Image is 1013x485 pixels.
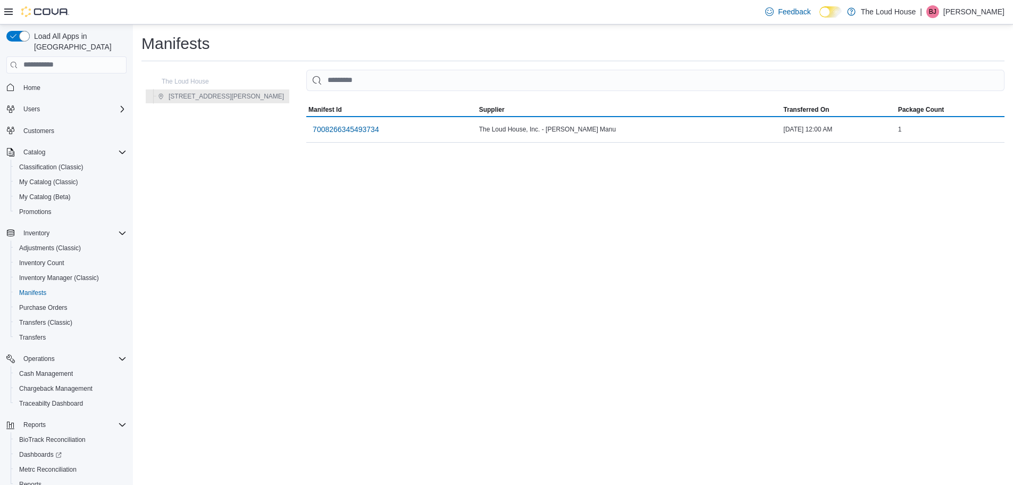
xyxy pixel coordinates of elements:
[479,105,505,114] span: Supplier
[778,6,810,17] span: Feedback
[19,103,127,116] span: Users
[19,146,127,159] span: Catalog
[306,70,1004,91] input: This is a search bar. As you type, the results lower in the page will automatically filter.
[23,127,54,135] span: Customers
[15,448,127,461] span: Dashboards
[15,161,127,174] span: Classification (Classic)
[15,176,127,188] span: My Catalog (Classic)
[15,176,82,188] a: My Catalog (Classic)
[23,355,55,363] span: Operations
[15,367,77,380] a: Cash Management
[19,369,73,378] span: Cash Management
[15,463,127,476] span: Metrc Reconciliation
[15,257,69,269] a: Inventory Count
[15,463,81,476] a: Metrc Reconciliation
[23,84,40,92] span: Home
[11,366,131,381] button: Cash Management
[15,191,127,203] span: My Catalog (Beta)
[11,432,131,447] button: BioTrack Reconciliation
[11,396,131,411] button: Traceabilty Dashboard
[15,205,56,218] a: Promotions
[11,300,131,315] button: Purchase Orders
[11,381,131,396] button: Chargeback Management
[19,259,64,267] span: Inventory Count
[2,80,131,95] button: Home
[2,145,131,160] button: Catalog
[19,333,46,342] span: Transfers
[19,244,81,252] span: Adjustments (Classic)
[19,208,52,216] span: Promotions
[783,105,829,114] span: Transferred On
[19,384,93,393] span: Chargeback Management
[2,351,131,366] button: Operations
[19,124,127,137] span: Customers
[11,160,131,175] button: Classification (Classic)
[479,125,616,134] span: The Loud House, Inc. - [PERSON_NAME] Manu
[15,257,127,269] span: Inventory Count
[2,102,131,117] button: Users
[19,303,68,312] span: Purchase Orders
[15,367,127,380] span: Cash Management
[2,226,131,241] button: Inventory
[926,5,939,18] div: Brooke Jones
[15,331,127,344] span: Transfers
[15,448,66,461] a: Dashboards
[11,447,131,462] a: Dashboards
[15,191,75,203] a: My Catalog (Beta)
[15,433,127,446] span: BioTrack Reconciliation
[11,190,131,204] button: My Catalog (Beta)
[11,270,131,285] button: Inventory Manager (Classic)
[162,77,209,86] span: The Loud House
[30,31,127,52] span: Load All Apps in [GEOGRAPHIC_DATA]
[898,105,944,114] span: Package Count
[15,397,127,410] span: Traceabilty Dashboard
[141,33,210,54] h1: Manifests
[19,418,127,431] span: Reports
[11,285,131,300] button: Manifests
[11,330,131,345] button: Transfers
[761,1,815,22] a: Feedback
[313,124,379,135] span: 7008266345493734
[15,286,51,299] a: Manifests
[19,193,71,201] span: My Catalog (Beta)
[169,92,284,101] span: [STREET_ADDRESS][PERSON_NAME]
[15,397,87,410] a: Traceabilty Dashboard
[23,105,40,113] span: Users
[23,148,45,157] span: Catalog
[929,5,936,18] span: BJ
[781,123,895,136] div: [DATE] 12:00 AM
[19,125,58,137] a: Customers
[19,146,49,159] button: Catalog
[23,421,46,429] span: Reports
[19,289,46,297] span: Manifests
[2,417,131,432] button: Reports
[19,227,54,240] button: Inventory
[19,435,86,444] span: BioTrack Reconciliation
[19,81,127,94] span: Home
[920,5,922,18] p: |
[15,286,127,299] span: Manifests
[19,227,127,240] span: Inventory
[15,272,103,284] a: Inventory Manager (Classic)
[11,241,131,256] button: Adjustments (Classic)
[15,301,72,314] a: Purchase Orders
[19,352,127,365] span: Operations
[2,123,131,138] button: Customers
[15,242,127,254] span: Adjustments (Classic)
[147,75,213,88] button: The Loud House
[15,161,88,174] a: Classification (Classic)
[308,119,383,140] button: 7008266345493734
[11,256,131,270] button: Inventory Count
[19,352,59,365] button: Operations
[11,462,131,477] button: Metrc Reconciliation
[15,433,90,446] a: BioTrack Reconciliation
[11,204,131,219] button: Promotions
[15,205,127,218] span: Promotions
[154,90,288,103] button: [STREET_ADDRESS][PERSON_NAME]
[308,105,342,114] span: Manifest Id
[19,465,77,474] span: Metrc Reconciliation
[819,6,842,18] input: Dark Mode
[21,6,69,17] img: Cova
[15,382,97,395] a: Chargeback Management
